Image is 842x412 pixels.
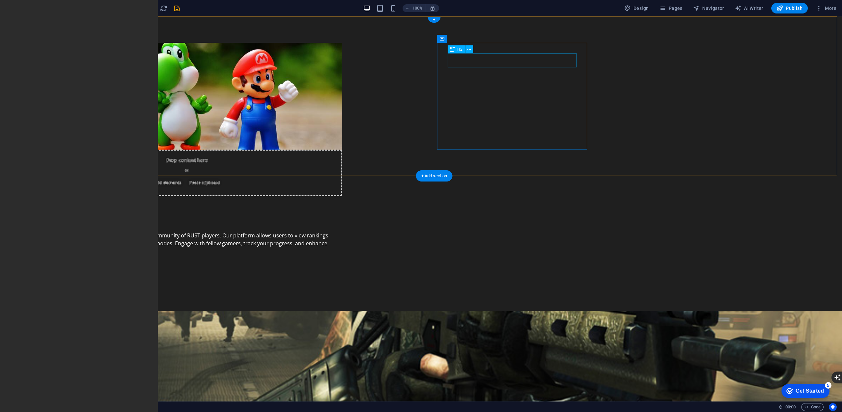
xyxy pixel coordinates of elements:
[5,3,53,17] div: Get Started 5 items remaining, 0% complete
[428,17,440,23] div: +
[622,3,652,13] div: Design (Ctrl+Alt+Y)
[173,4,181,12] button: save
[160,5,167,12] i: Reload page
[785,403,796,411] span: 00 00
[829,403,837,411] button: Usercentrics
[125,162,158,171] span: Add elements
[624,5,649,12] span: Design
[690,3,727,13] button: Navigator
[659,5,682,12] span: Pages
[813,3,839,13] button: More
[735,5,763,12] span: AI Writer
[779,403,796,411] h6: Session time
[49,1,55,8] div: 5
[771,3,808,13] button: Publish
[160,162,196,171] span: Paste clipboard
[19,7,48,13] div: Get Started
[816,5,836,12] span: More
[458,47,462,51] span: H2
[801,403,824,411] button: Code
[777,5,803,12] span: Publish
[5,133,316,180] div: Drop content here
[693,5,724,12] span: Navigator
[732,3,766,13] button: AI Writer
[430,5,435,11] i: On resize automatically adjust zoom level to fit chosen device.
[656,3,685,13] button: Pages
[416,170,453,182] div: + Add section
[790,404,791,409] span: :
[412,4,423,12] h6: 100%
[160,4,167,12] button: reload
[622,3,652,13] button: Design
[804,403,821,411] span: Code
[403,4,426,12] button: 100%
[173,5,181,12] i: Save (Ctrl+S)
